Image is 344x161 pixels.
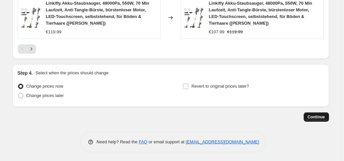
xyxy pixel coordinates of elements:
[18,70,33,76] h2: Step 4.
[191,84,249,89] span: Revert to original prices later?
[18,44,36,54] nav: Pagination
[147,139,186,144] span: or email support at
[26,93,64,98] span: Change prices later
[21,8,41,28] img: 71glLYN07CL._AC_SL1500_80x.jpg
[35,70,108,76] p: Select when the prices should change
[27,44,36,54] button: Next
[46,29,61,35] div: €119.99
[227,29,243,35] strike: €119.99
[304,112,329,122] button: Continue
[46,1,149,26] span: Linkifly Akku-Staubsauger, 48000Pa, 550W, 70 Min Laufzeit, Anti-Tangle-Bürste, bürstenloser Motor...
[209,1,312,26] span: Linkifly Akku-Staubsauger, 48000Pa, 550W, 70 Min Laufzeit, Anti-Tangle-Bürste, bürstenloser Motor...
[139,139,147,144] a: FAQ
[308,114,325,120] span: Continue
[186,139,259,144] a: [EMAIL_ADDRESS][DOMAIN_NAME]
[26,84,63,89] span: Change prices now
[209,29,224,35] div: €107.99
[97,139,139,144] span: Need help? Read the
[184,8,204,28] img: 71glLYN07CL._AC_SL1500_80x.jpg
